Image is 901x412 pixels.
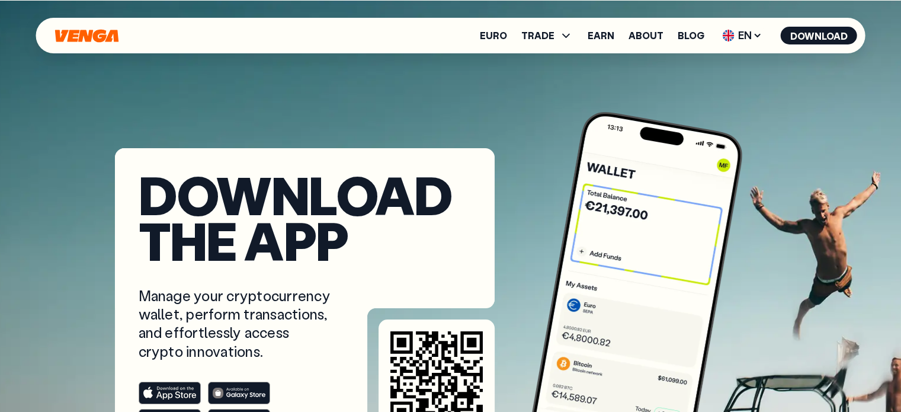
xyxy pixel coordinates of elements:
[521,31,554,40] span: TRADE
[781,27,857,44] button: Download
[723,30,735,41] img: flag-uk
[139,172,471,263] h1: Download the app
[588,31,614,40] a: Earn
[678,31,704,40] a: Blog
[139,286,333,360] p: Manage your cryptocurrency wallet, perform transactions, and effortlessly access crypto innovations.
[54,29,120,43] svg: Home
[521,28,573,43] span: TRADE
[719,26,767,45] span: EN
[480,31,507,40] a: Euro
[629,31,663,40] a: About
